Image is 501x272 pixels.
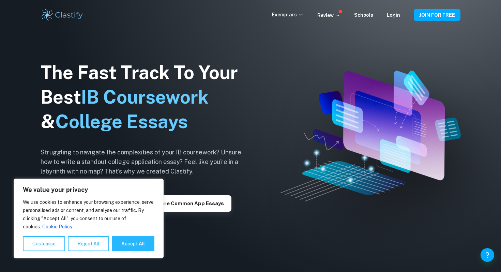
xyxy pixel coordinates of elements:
[142,195,231,212] button: Explore Common App essays
[42,224,73,230] a: Cookie Policy
[23,186,154,194] p: We value your privacy
[142,200,231,206] a: Explore Common App essays
[112,236,154,251] button: Accept All
[41,148,252,176] h6: Struggling to navigate the complexities of your IB coursework? Unsure how to write a standout col...
[41,60,252,134] h1: The Fast Track To Your Best &
[23,236,65,251] button: Customise
[280,71,461,201] img: Clastify hero
[81,86,209,108] span: IB Coursework
[55,111,188,132] span: College Essays
[414,9,460,21] button: JOIN FOR FREE
[68,236,109,251] button: Reject All
[481,248,494,262] button: Help and Feedback
[354,12,373,18] a: Schools
[317,12,340,19] p: Review
[41,8,84,22] img: Clastify logo
[14,179,164,258] div: We value your privacy
[272,11,304,18] p: Exemplars
[23,198,154,231] p: We use cookies to enhance your browsing experience, serve personalised ads or content, and analys...
[387,12,400,18] a: Login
